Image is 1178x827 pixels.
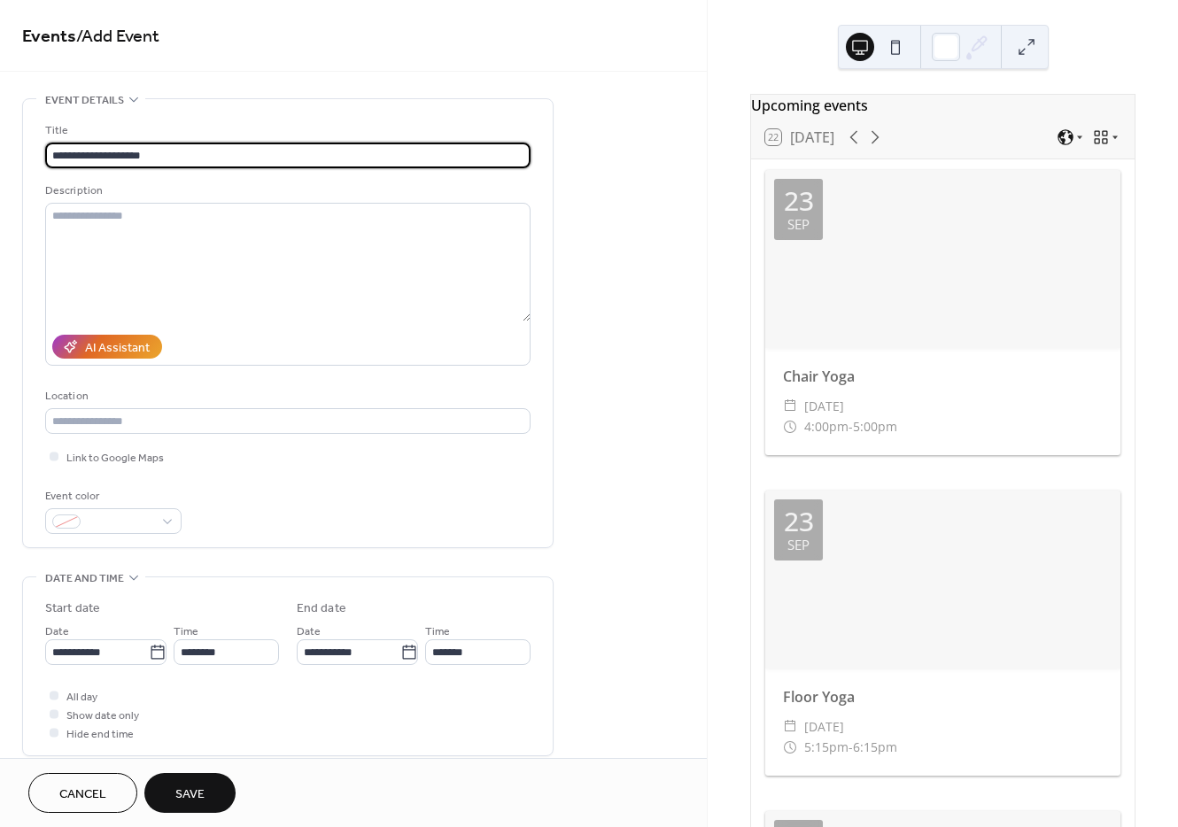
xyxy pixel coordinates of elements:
[783,737,797,758] div: ​
[22,19,76,54] a: Events
[804,737,849,758] span: 5:15pm
[66,725,134,744] span: Hide end time
[297,599,346,618] div: End date
[849,416,853,437] span: -
[784,188,814,214] div: 23
[45,487,178,506] div: Event color
[297,622,321,641] span: Date
[784,508,814,535] div: 23
[804,416,849,437] span: 4:00pm
[175,785,205,804] span: Save
[783,396,797,417] div: ​
[45,182,527,200] div: Description
[45,91,124,110] span: Event details
[853,416,897,437] span: 5:00pm
[28,773,137,813] button: Cancel
[45,387,527,406] div: Location
[45,569,124,588] span: Date and time
[751,95,1135,116] div: Upcoming events
[66,707,139,725] span: Show date only
[783,716,797,738] div: ​
[787,218,810,231] div: Sep
[853,737,897,758] span: 6:15pm
[85,339,150,358] div: AI Assistant
[425,622,450,641] span: Time
[52,335,162,359] button: AI Assistant
[59,785,106,804] span: Cancel
[783,416,797,437] div: ​
[174,622,198,641] span: Time
[76,19,159,54] span: / Add Event
[66,688,97,707] span: All day
[144,773,236,813] button: Save
[765,686,1120,707] div: Floor Yoga
[849,737,853,758] span: -
[45,622,69,641] span: Date
[787,538,810,552] div: Sep
[45,599,100,618] div: Start date
[66,449,164,468] span: Link to Google Maps
[765,366,1120,387] div: Chair Yoga
[804,716,844,738] span: [DATE]
[804,396,844,417] span: [DATE]
[45,121,527,140] div: Title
